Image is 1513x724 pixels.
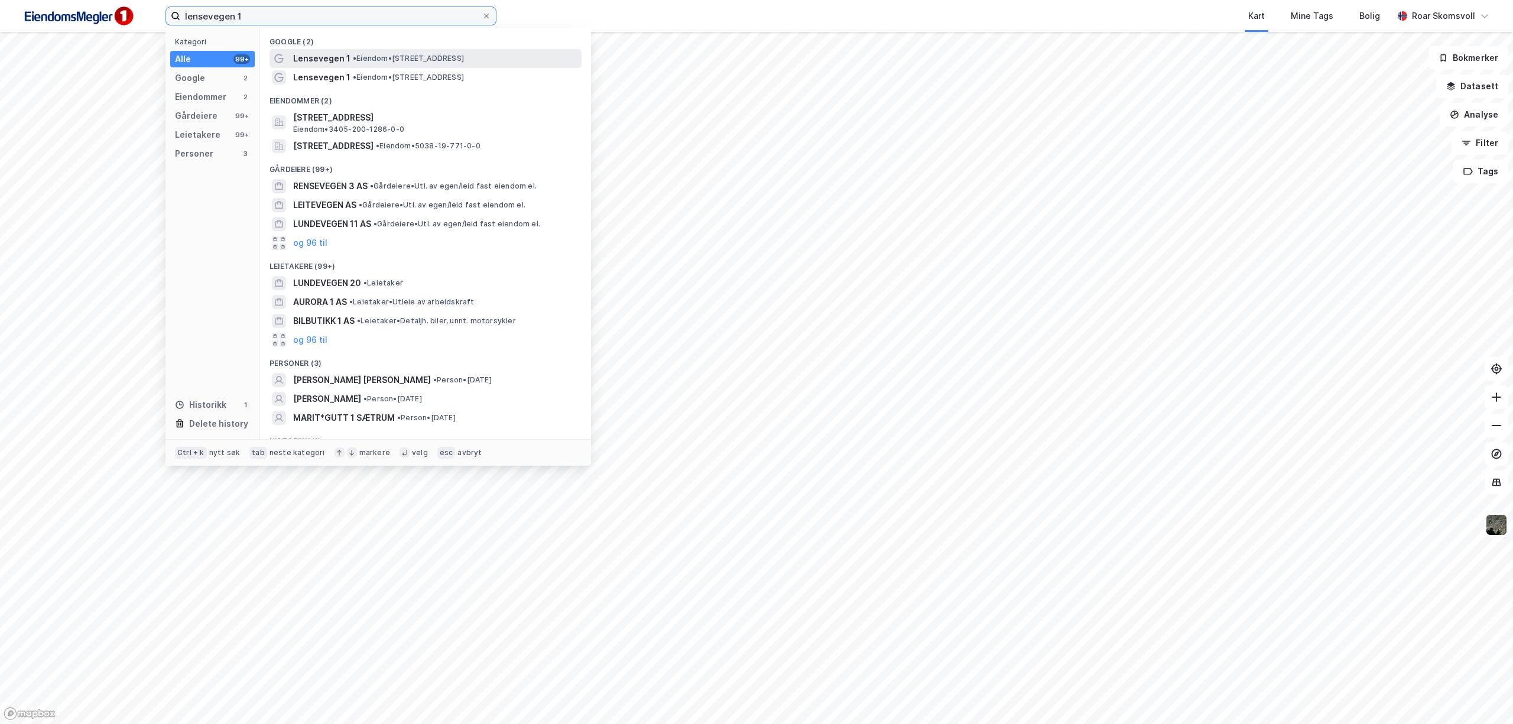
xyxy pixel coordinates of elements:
span: • [359,200,362,209]
span: Leietaker [363,278,403,288]
div: 1 [241,400,250,410]
span: LUNDEVEGEN 11 AS [293,217,371,231]
div: 3 [241,149,250,158]
div: neste kategori [270,448,325,457]
div: Kategori [175,37,255,46]
button: Bokmerker [1428,46,1508,70]
div: Google (2) [260,28,591,49]
span: AURORA 1 AS [293,295,347,309]
div: Leietakere (99+) [260,252,591,274]
span: Leietaker • Utleie av arbeidskraft [349,297,475,307]
div: esc [437,447,456,459]
div: velg [412,448,428,457]
button: Filter [1452,131,1508,155]
span: • [433,375,437,384]
span: • [363,278,367,287]
span: Gårdeiere • Utl. av egen/leid fast eiendom el. [374,219,540,229]
span: Eiendom • [STREET_ADDRESS] [353,73,464,82]
div: Delete history [189,417,248,431]
div: 99+ [233,130,250,139]
span: • [353,73,356,82]
div: nytt søk [209,448,241,457]
div: 2 [241,73,250,83]
button: Tags [1453,160,1508,183]
div: 2 [241,92,250,102]
span: • [357,316,361,325]
span: Gårdeiere • Utl. av egen/leid fast eiendom el. [370,181,537,191]
img: 9k= [1485,514,1508,536]
span: BILBUTIKK 1 AS [293,314,355,328]
div: Mine Tags [1291,9,1333,23]
div: Kart [1248,9,1265,23]
input: Søk på adresse, matrikkel, gårdeiere, leietakere eller personer [180,7,482,25]
span: Person • [DATE] [363,394,422,404]
span: [PERSON_NAME] [PERSON_NAME] [293,373,431,387]
button: Analyse [1440,103,1508,126]
span: • [363,394,367,403]
span: Eiendom • 5038-19-771-0-0 [376,141,480,151]
div: Personer [175,147,213,161]
span: Leietaker • Detaljh. biler, unnt. motorsykler [357,316,516,326]
span: [STREET_ADDRESS] [293,139,374,153]
button: og 96 til [293,333,327,347]
span: Person • [DATE] [433,375,492,385]
span: LUNDEVEGEN 20 [293,276,361,290]
span: Lensevegen 1 [293,51,350,66]
span: [PERSON_NAME] [293,392,361,406]
div: Leietakere [175,128,220,142]
button: og 96 til [293,236,327,250]
div: Eiendommer [175,90,226,104]
div: Gårdeiere [175,109,217,123]
div: avbryt [457,448,482,457]
iframe: Chat Widget [1454,667,1513,724]
div: tab [249,447,267,459]
span: • [376,141,379,150]
div: Google [175,71,205,85]
span: Lensevegen 1 [293,70,350,85]
div: Ctrl + k [175,447,207,459]
div: Roar Skomsvoll [1412,9,1475,23]
span: Eiendom • [STREET_ADDRESS] [353,54,464,63]
div: markere [359,448,390,457]
span: Gårdeiere • Utl. av egen/leid fast eiendom el. [359,200,525,210]
div: Alle [175,52,191,66]
div: Historikk (1) [260,427,591,449]
div: Gårdeiere (99+) [260,155,591,177]
span: LEITEVEGEN AS [293,198,356,212]
div: Bolig [1359,9,1380,23]
span: • [374,219,377,228]
span: • [353,54,356,63]
a: Mapbox homepage [4,707,56,720]
span: • [349,297,353,306]
button: Datasett [1436,74,1508,98]
div: Personer (3) [260,349,591,371]
span: • [397,413,401,422]
span: RENSEVEGEN 3 AS [293,179,368,193]
span: • [370,181,374,190]
div: Historikk [175,398,226,412]
span: MARIT*GUTT 1 SÆTRUM [293,411,395,425]
span: Eiendom • 3405-200-1286-0-0 [293,125,404,134]
span: [STREET_ADDRESS] [293,111,577,125]
div: 99+ [233,54,250,64]
div: Kontrollprogram for chat [1454,667,1513,724]
span: Person • [DATE] [397,413,456,423]
div: Eiendommer (2) [260,87,591,108]
div: 99+ [233,111,250,121]
img: F4PB6Px+NJ5v8B7XTbfpPpyloAAAAASUVORK5CYII= [19,3,137,30]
